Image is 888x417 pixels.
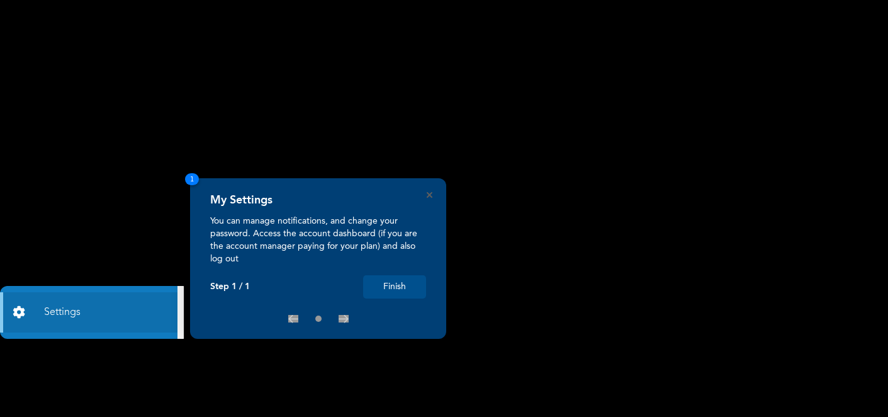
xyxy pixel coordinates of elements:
button: Close [427,192,432,198]
h4: My Settings [210,193,273,207]
p: You can manage notifications, and change your password. Access the account dashboard (if you are ... [210,215,426,265]
p: Step 1 / 1 [210,282,250,292]
button: Finish [363,275,426,299]
span: 1 [185,173,199,185]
